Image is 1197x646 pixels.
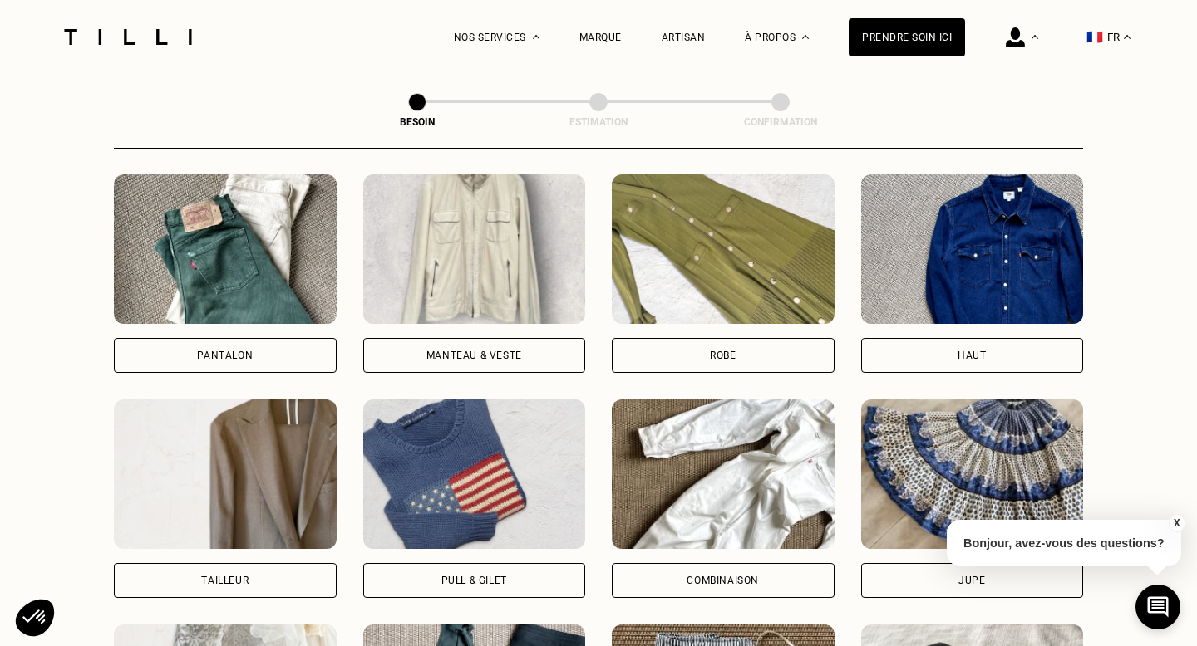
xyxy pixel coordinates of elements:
[947,520,1181,566] p: Bonjour, avez-vous des questions?
[201,575,249,585] div: Tailleur
[861,174,1084,324] img: Tilli retouche votre Haut
[334,116,500,128] div: Besoin
[441,575,507,585] div: Pull & gilet
[533,35,539,39] img: Menu déroulant
[612,174,835,324] img: Tilli retouche votre Robe
[861,399,1084,549] img: Tilli retouche votre Jupe
[697,116,864,128] div: Confirmation
[1086,29,1103,45] span: 🇫🇷
[1168,514,1185,532] button: X
[363,399,586,549] img: Tilli retouche votre Pull & gilet
[515,116,682,128] div: Estimation
[1124,35,1130,39] img: menu déroulant
[114,399,337,549] img: Tilli retouche votre Tailleur
[58,29,198,45] img: Logo du service de couturière Tilli
[197,350,253,360] div: Pantalon
[579,32,622,43] a: Marque
[802,35,809,39] img: Menu déroulant à propos
[1032,35,1038,39] img: Menu déroulant
[363,174,586,324] img: Tilli retouche votre Manteau & Veste
[958,350,986,360] div: Haut
[1006,27,1025,47] img: icône connexion
[687,575,759,585] div: Combinaison
[849,18,965,56] a: Prendre soin ici
[662,32,706,43] a: Artisan
[426,350,522,360] div: Manteau & Veste
[958,575,985,585] div: Jupe
[114,174,337,324] img: Tilli retouche votre Pantalon
[710,350,736,360] div: Robe
[612,399,835,549] img: Tilli retouche votre Combinaison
